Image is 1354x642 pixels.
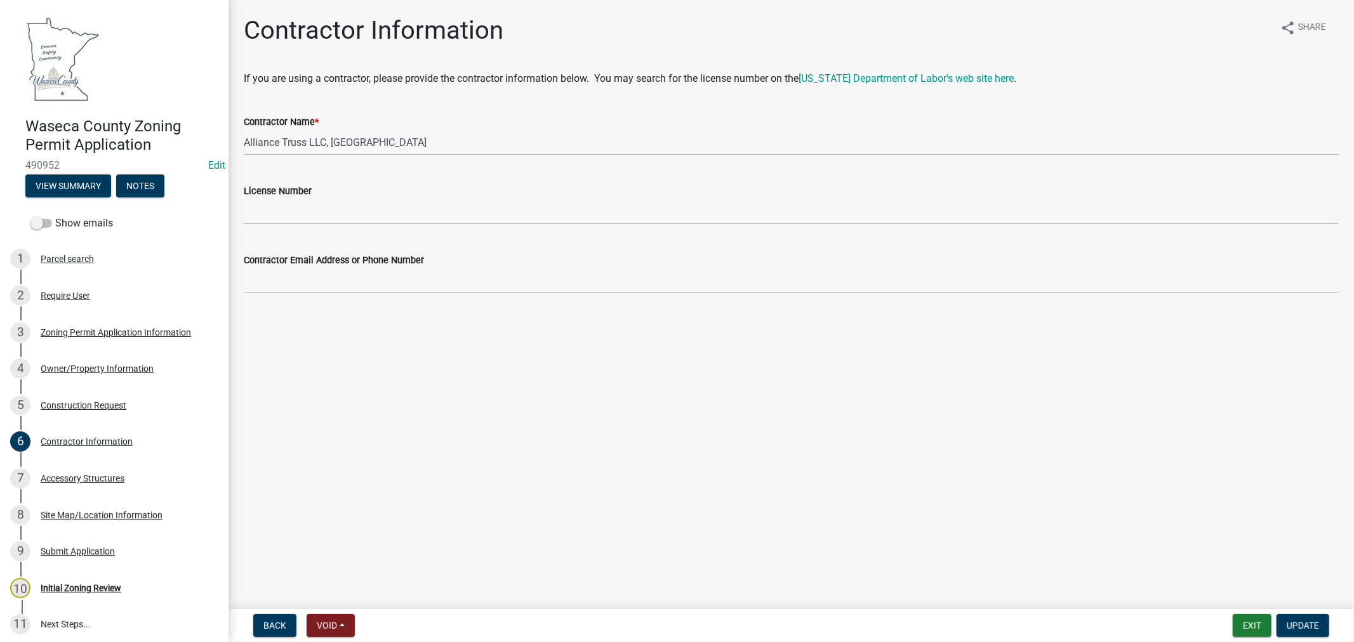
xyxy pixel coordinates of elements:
div: 1 [10,249,30,269]
button: Back [253,614,296,637]
div: 6 [10,431,30,452]
button: shareShare [1270,15,1336,40]
span: 490952 [25,159,203,171]
label: Contractor Name [244,118,319,127]
div: 5 [10,395,30,416]
h1: Contractor Information [244,15,503,46]
div: 11 [10,614,30,634]
wm-modal-confirm: Edit Application Number [208,159,225,171]
h4: Waseca County Zoning Permit Application [25,117,218,154]
label: Contractor Email Address or Phone Number [244,256,424,265]
button: Update [1277,614,1329,637]
div: Initial Zoning Review [41,584,121,593]
label: License Number [244,187,312,196]
div: 4 [10,358,30,379]
span: Void [317,620,337,631]
button: Notes [116,174,164,197]
div: Owner/Property Information [41,364,154,373]
div: 9 [10,541,30,561]
label: Show emails [30,216,113,231]
a: [US_STATE] Department of Labor's web site here [799,72,1014,84]
span: Update [1287,620,1319,631]
div: Submit Application [41,547,115,556]
wm-modal-confirm: Notes [116,181,164,192]
div: Site Map/Location Information [41,511,163,520]
div: Require User [41,291,90,300]
button: Void [307,614,355,637]
div: 7 [10,468,30,488]
img: Waseca County, Minnesota [25,13,100,104]
div: 2 [10,285,30,306]
div: 3 [10,322,30,343]
div: Contractor Information [41,437,133,446]
wm-modal-confirm: Summary [25,181,111,192]
a: Edit [208,159,225,171]
div: Zoning Permit Application Information [41,328,191,337]
div: 8 [10,505,30,525]
span: Back [263,620,286,631]
div: Construction Request [41,401,126,410]
div: 10 [10,578,30,598]
button: Exit [1233,614,1271,637]
p: If you are using a contractor, please provide the contractor information below. You may search fo... [244,71,1339,86]
i: share [1280,20,1296,36]
div: Accessory Structures [41,474,124,483]
span: Share [1298,20,1326,36]
button: View Summary [25,174,111,197]
div: Parcel search [41,254,94,263]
